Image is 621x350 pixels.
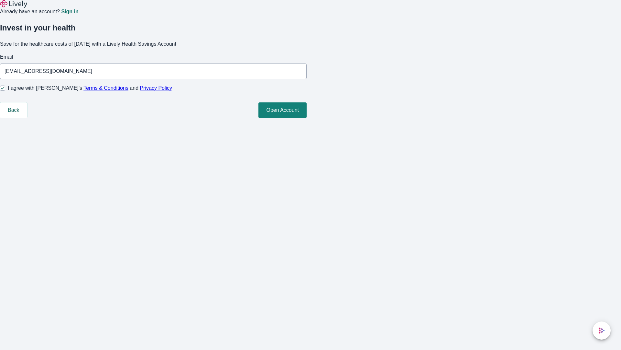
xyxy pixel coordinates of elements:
svg: Lively AI Assistant [598,327,605,334]
button: chat [593,321,611,340]
button: Open Account [258,102,307,118]
a: Privacy Policy [140,85,172,91]
a: Terms & Conditions [83,85,128,91]
a: Sign in [61,9,78,14]
span: I agree with [PERSON_NAME]’s and [8,84,172,92]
